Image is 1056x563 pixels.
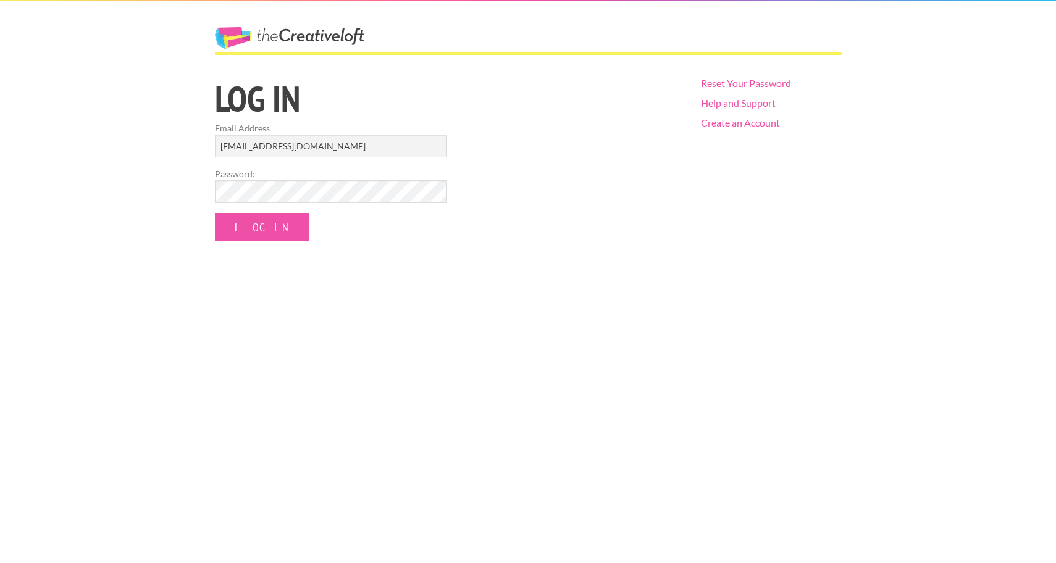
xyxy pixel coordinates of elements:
[215,81,680,117] h1: Log in
[215,122,447,135] label: Email Address
[701,77,791,89] a: Reset Your Password
[215,27,364,49] a: The Creative Loft
[701,97,776,109] a: Help and Support
[215,167,447,180] label: Password:
[215,213,309,241] input: Log In
[701,117,780,128] a: Create an Account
